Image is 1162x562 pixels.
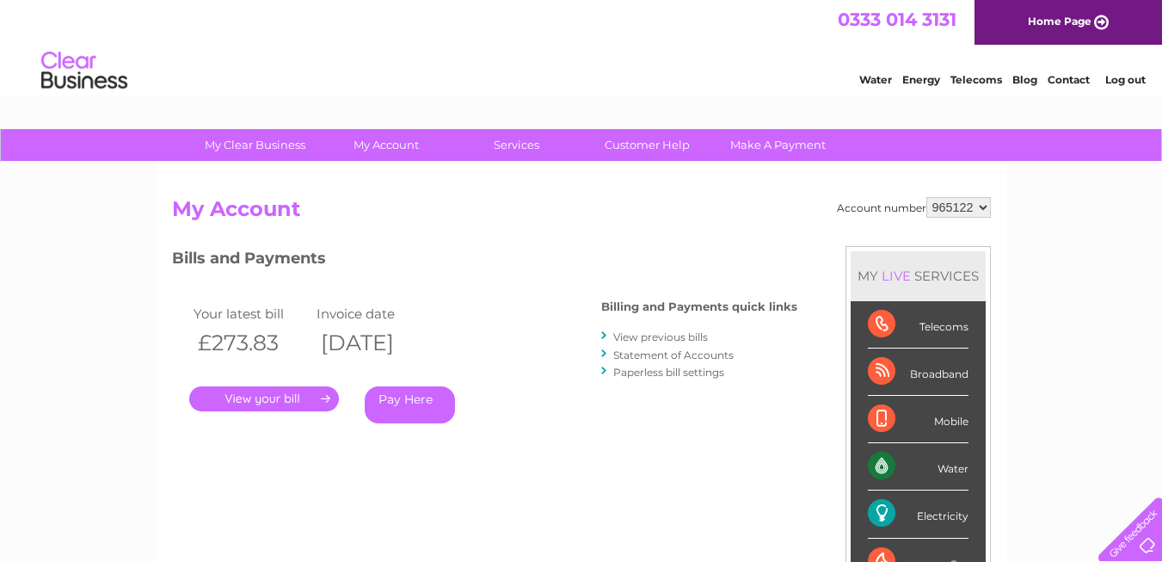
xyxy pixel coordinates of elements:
div: Clear Business is a trading name of Verastar Limited (registered in [GEOGRAPHIC_DATA] No. 3667643... [175,9,988,83]
div: Telecoms [868,301,968,349]
div: Electricity [868,491,968,538]
a: Water [859,73,892,86]
div: LIVE [878,268,914,284]
a: Log out [1105,73,1146,86]
td: Invoice date [312,302,436,325]
a: Customer Help [576,129,718,161]
a: My Clear Business [184,129,326,161]
a: Contact [1048,73,1090,86]
div: MY SERVICES [851,251,986,300]
h4: Billing and Payments quick links [601,300,797,313]
a: Energy [902,73,940,86]
th: [DATE] [312,325,436,361]
a: Statement of Accounts [613,349,734,361]
th: £273.83 [189,325,313,361]
div: Account number [837,197,991,218]
td: Your latest bill [189,302,313,325]
a: View previous bills [613,330,708,343]
div: Water [868,443,968,491]
h3: Bills and Payments [172,246,797,276]
a: My Account [315,129,457,161]
a: Telecoms [950,73,1002,86]
a: Paperless bill settings [613,366,724,379]
a: Services [446,129,587,161]
a: 0333 014 3131 [838,9,956,30]
div: Mobile [868,396,968,443]
a: Pay Here [365,386,455,423]
div: Broadband [868,349,968,396]
a: . [189,386,339,411]
img: logo.png [40,45,128,97]
h2: My Account [172,197,991,230]
a: Make A Payment [707,129,849,161]
a: Blog [1012,73,1037,86]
